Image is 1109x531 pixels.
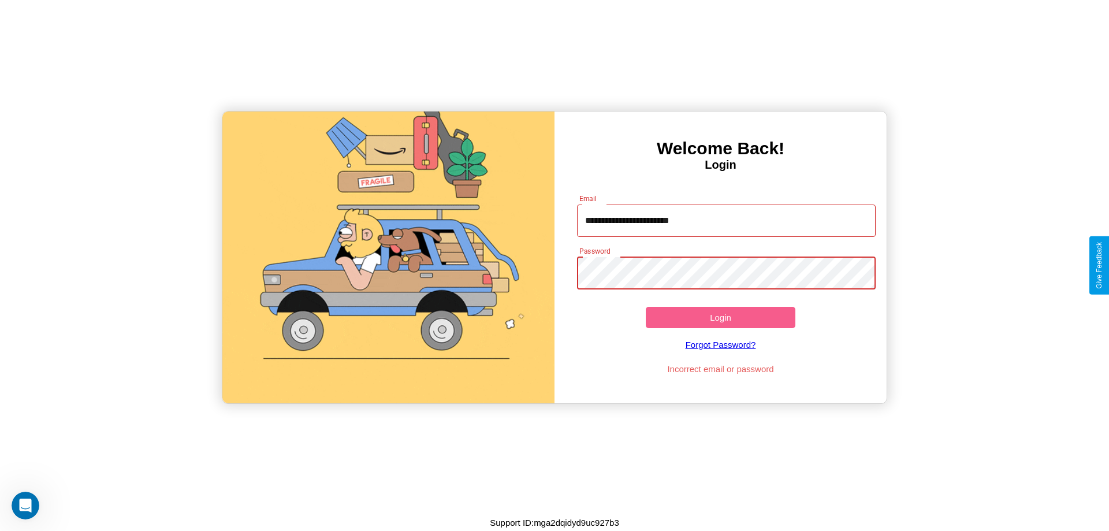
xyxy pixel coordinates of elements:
a: Forgot Password? [571,328,870,361]
p: Support ID: mga2dqidyd9uc927b3 [490,515,619,530]
p: Incorrect email or password [571,361,870,377]
div: Give Feedback [1095,242,1103,289]
h3: Welcome Back! [554,139,887,158]
label: Email [579,194,597,203]
label: Password [579,246,610,256]
img: gif [222,112,554,403]
iframe: Intercom live chat [12,492,39,519]
button: Login [646,307,795,328]
h4: Login [554,158,887,172]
